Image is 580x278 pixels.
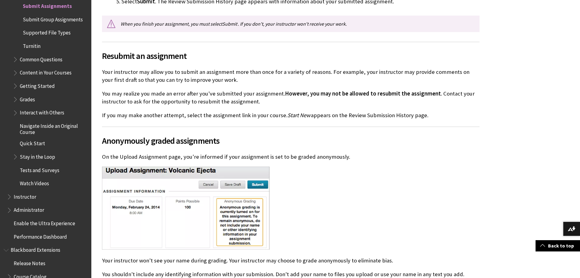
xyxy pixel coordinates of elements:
span: Stay in the Loop [20,152,55,160]
span: Start New [287,112,310,119]
span: Enable the Ultra Experience [14,218,75,226]
p: Your instructor may allow you to submit an assignment more than once for a variety of reasons. Fo... [102,68,480,84]
span: Watch Videos [20,178,49,186]
span: Getting Started [20,81,55,89]
p: When you finish your assignment, you must select . If you don't, your instructor won't receive yo... [102,16,480,32]
span: Resubmit an assignment [102,49,480,62]
span: Blackboard Extensions [11,245,60,253]
span: Tests and Surveys [20,165,59,173]
p: You may realize you made an error after you've submitted your assignment. . Contact your instruct... [102,90,480,106]
span: Submit [222,21,237,27]
span: Supported File Types [23,28,71,36]
span: Anonymously graded assignments [102,134,480,147]
span: Release Notes [14,258,45,266]
span: Turnitin [23,41,40,49]
span: Quick Start [20,138,45,146]
span: Content in Your Courses [20,68,72,76]
span: Administrator [14,205,44,213]
span: Navigate Inside an Original Course [20,121,87,135]
a: Back to top [536,240,580,251]
p: On the Upload Assignment page, you're informed if your assignment is set to be graded anonymously. [102,153,480,161]
span: Interact with Others [20,108,64,116]
span: Submit Assignments [23,1,72,9]
p: Your instructor won't see your name during grading. Your instructor may choose to grade anonymous... [102,257,480,265]
span: Submit Group Assignments [23,14,83,23]
span: Performance Dashboard [14,232,67,240]
span: Instructor [14,192,36,200]
span: Common Questions [20,54,62,63]
p: If you may make another attempt, select the assignment link in your course. appears on the Review... [102,111,480,119]
span: Grades [20,94,35,103]
span: However, you may not be allowed to resubmit the assignment [285,90,441,97]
